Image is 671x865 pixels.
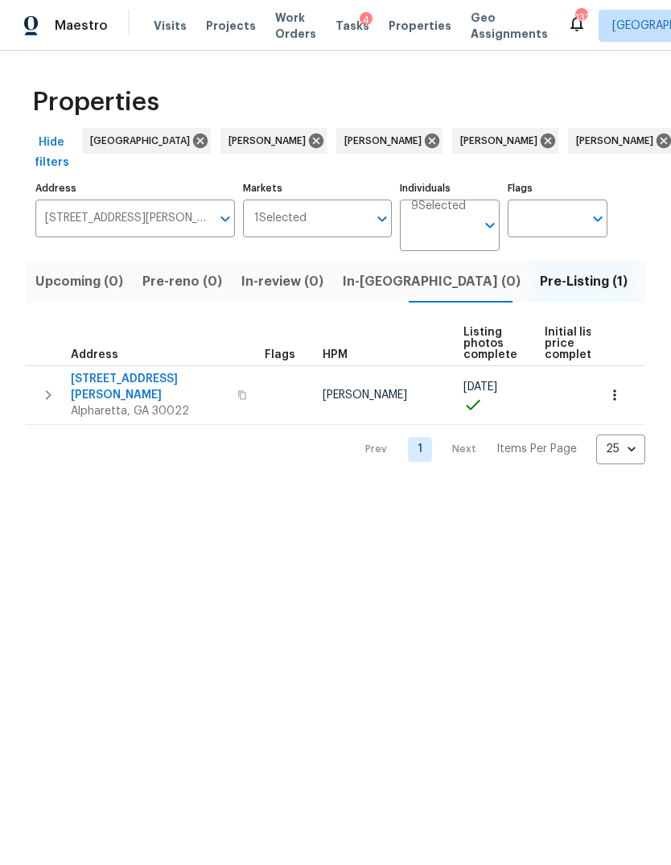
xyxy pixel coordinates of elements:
div: 25 [596,428,645,470]
span: Address [71,349,118,360]
span: Initial list price complete [545,327,599,360]
span: Maestro [55,18,108,34]
label: Flags [508,183,607,193]
span: [GEOGRAPHIC_DATA] [90,133,196,149]
span: [PERSON_NAME] [576,133,660,149]
span: Listing photos complete [463,327,517,360]
span: [PERSON_NAME] [323,389,407,401]
div: [GEOGRAPHIC_DATA] [82,128,211,154]
div: 4 [360,12,373,28]
span: Hide filters [32,133,71,172]
span: [DATE] [463,381,497,393]
div: [PERSON_NAME] [220,128,327,154]
button: Open [371,208,393,230]
span: Upcoming (0) [35,270,123,293]
span: 9 Selected [411,200,466,213]
span: HPM [323,349,348,360]
div: [PERSON_NAME] [336,128,443,154]
span: Properties [389,18,451,34]
span: In-review (0) [241,270,323,293]
span: [PERSON_NAME] [228,133,312,149]
span: Work Orders [275,10,316,42]
label: Individuals [400,183,500,193]
div: 133 [575,10,587,26]
span: Projects [206,18,256,34]
span: [PERSON_NAME] [344,133,428,149]
button: Open [587,208,609,230]
span: Properties [32,94,159,110]
button: Open [214,208,237,230]
span: Flags [265,349,295,360]
span: In-[GEOGRAPHIC_DATA] (0) [343,270,521,293]
a: Goto page 1 [408,437,432,462]
label: Address [35,183,235,193]
button: Hide filters [26,128,77,177]
span: 1 Selected [254,212,307,225]
span: Geo Assignments [471,10,548,42]
span: [PERSON_NAME] [460,133,544,149]
span: Alpharetta, GA 30022 [71,403,228,419]
span: Tasks [335,20,369,31]
nav: Pagination Navigation [350,435,645,464]
span: Visits [154,18,187,34]
span: [STREET_ADDRESS][PERSON_NAME] [71,371,228,403]
span: Pre-Listing (1) [540,270,628,293]
p: Items Per Page [496,441,577,457]
div: [PERSON_NAME] [452,128,558,154]
button: Open [479,214,501,237]
label: Markets [243,183,393,193]
span: Pre-reno (0) [142,270,222,293]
